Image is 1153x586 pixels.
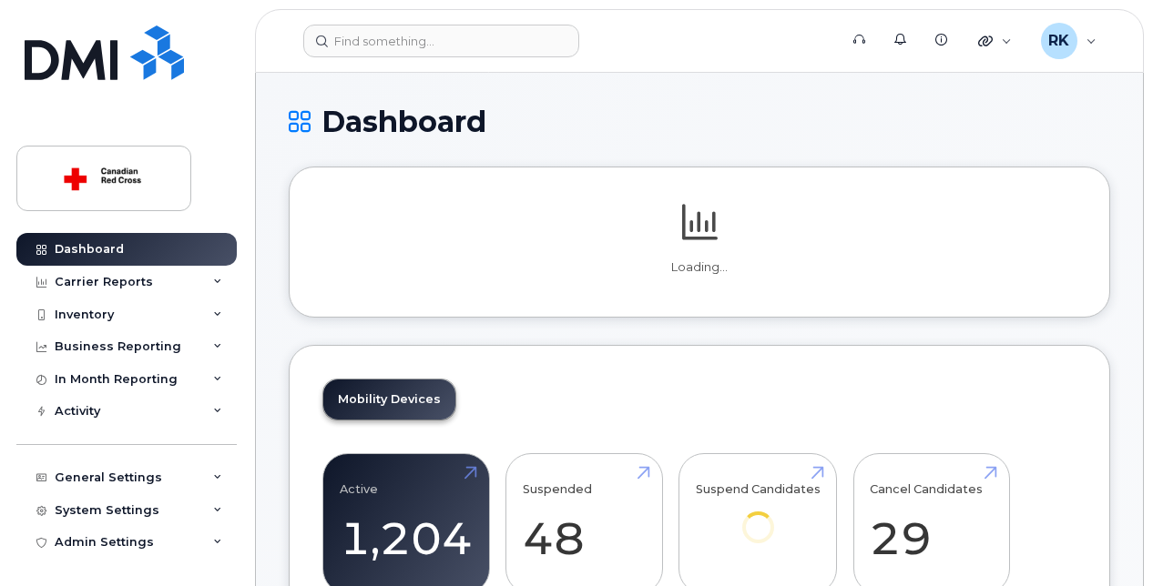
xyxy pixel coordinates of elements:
[870,464,993,584] a: Cancel Candidates 29
[696,464,821,569] a: Suspend Candidates
[523,464,646,584] a: Suspended 48
[323,379,455,419] a: Mobility Devices
[289,106,1110,137] h1: Dashboard
[322,259,1076,276] p: Loading...
[340,464,473,584] a: Active 1,204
